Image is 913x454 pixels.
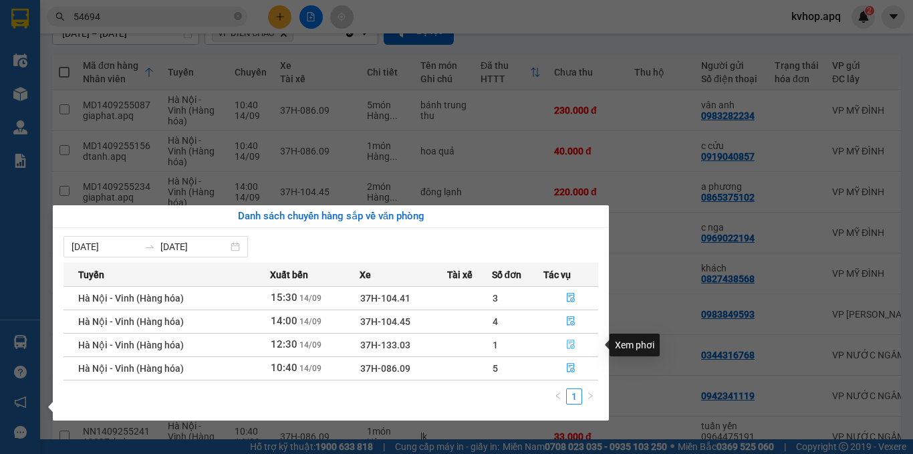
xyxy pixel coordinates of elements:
[271,292,297,304] span: 15:30
[550,388,566,405] li: Previous Page
[78,316,184,327] span: Hà Nội - Vinh (Hàng hóa)
[554,392,562,400] span: left
[31,11,128,54] strong: CHUYỂN PHÁT NHANH AN PHÚ QUÝ
[550,388,566,405] button: left
[360,293,410,304] span: 37H-104.41
[492,267,522,282] span: Số đơn
[566,316,575,327] span: file-done
[360,363,410,374] span: 37H-086.09
[271,338,297,350] span: 12:30
[544,288,598,309] button: file-done
[582,388,598,405] button: right
[78,363,184,374] span: Hà Nội - Vinh (Hàng hóa)
[271,362,297,374] span: 10:40
[566,340,575,350] span: file-done
[30,57,129,102] span: [GEOGRAPHIC_DATA], [GEOGRAPHIC_DATA] ↔ [GEOGRAPHIC_DATA]
[544,311,598,332] button: file-done
[271,315,297,327] span: 14:00
[566,363,575,374] span: file-done
[566,293,575,304] span: file-done
[493,316,498,327] span: 4
[63,209,598,225] div: Danh sách chuyến hàng sắp về văn phòng
[493,363,498,374] span: 5
[270,267,308,282] span: Xuất bến
[360,316,410,327] span: 37H-104.45
[360,267,371,282] span: Xe
[72,239,139,254] input: Từ ngày
[543,267,571,282] span: Tác vụ
[360,340,410,350] span: 37H-133.03
[78,267,104,282] span: Tuyến
[7,72,26,138] img: logo
[586,392,594,400] span: right
[544,358,598,379] button: file-done
[299,364,321,373] span: 14/09
[144,241,155,252] span: to
[160,239,228,254] input: Đến ngày
[610,334,660,356] div: Xem phơi
[566,388,582,405] li: 1
[544,334,598,356] button: file-done
[299,340,321,350] span: 14/09
[493,340,498,350] span: 1
[299,317,321,326] span: 14/09
[78,293,184,304] span: Hà Nội - Vinh (Hàng hóa)
[144,241,155,252] span: swap-right
[582,388,598,405] li: Next Page
[447,267,473,282] span: Tài xế
[299,294,321,303] span: 14/09
[493,293,498,304] span: 3
[567,389,581,404] a: 1
[78,340,184,350] span: Hà Nội - Vinh (Hàng hóa)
